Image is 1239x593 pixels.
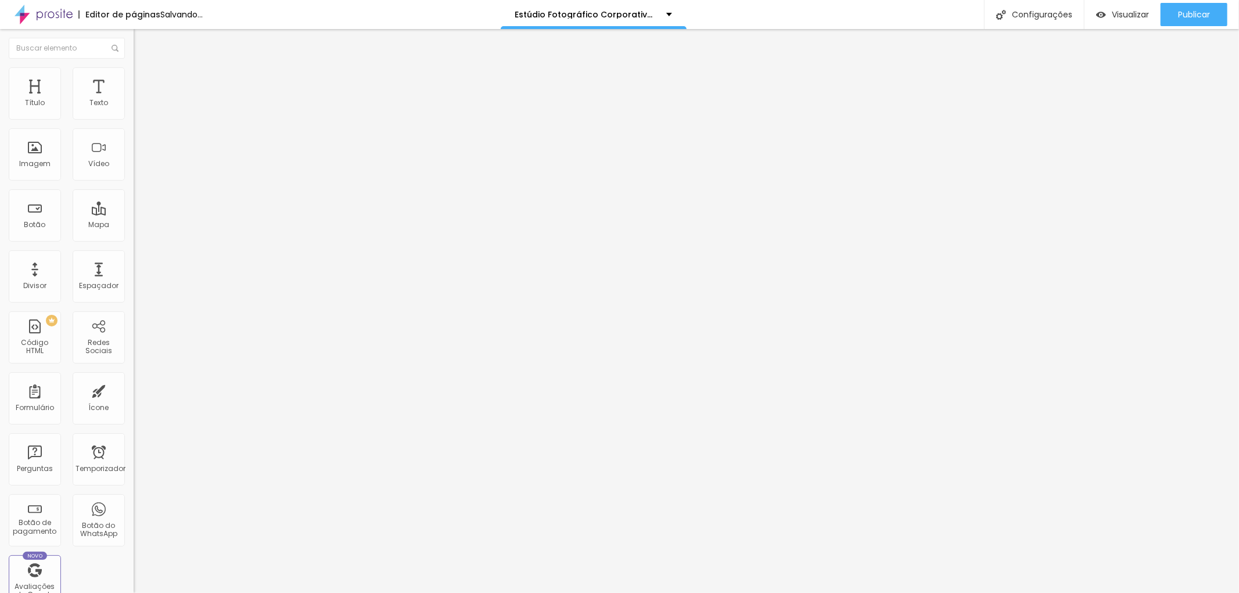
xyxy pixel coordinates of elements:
font: Publicar [1178,9,1210,20]
font: Redes Sociais [85,337,112,355]
font: Estúdio Fotográfico Corporativo em [GEOGRAPHIC_DATA] [515,9,764,20]
font: Divisor [23,281,46,290]
font: Botão do WhatsApp [80,520,117,538]
font: Vídeo [88,159,109,168]
input: Buscar elemento [9,38,125,59]
font: Editor de páginas [85,9,160,20]
button: Visualizar [1084,3,1161,26]
font: Botão [24,220,46,229]
font: Novo [27,552,43,559]
div: Salvando... [160,10,203,19]
font: Espaçador [79,281,118,290]
font: Perguntas [17,463,53,473]
font: Configurações [1012,9,1072,20]
font: Imagem [19,159,51,168]
img: Ícone [112,45,118,52]
font: Mapa [88,220,109,229]
img: view-1.svg [1096,10,1106,20]
font: Botão de pagamento [13,517,57,536]
font: Formulário [16,402,54,412]
font: Ícone [89,402,109,412]
font: Código HTML [21,337,49,355]
font: Texto [89,98,108,107]
iframe: Editor [134,29,1239,593]
img: Ícone [996,10,1006,20]
font: Título [25,98,45,107]
button: Publicar [1161,3,1227,26]
font: Visualizar [1112,9,1149,20]
font: Temporizador [76,463,125,473]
